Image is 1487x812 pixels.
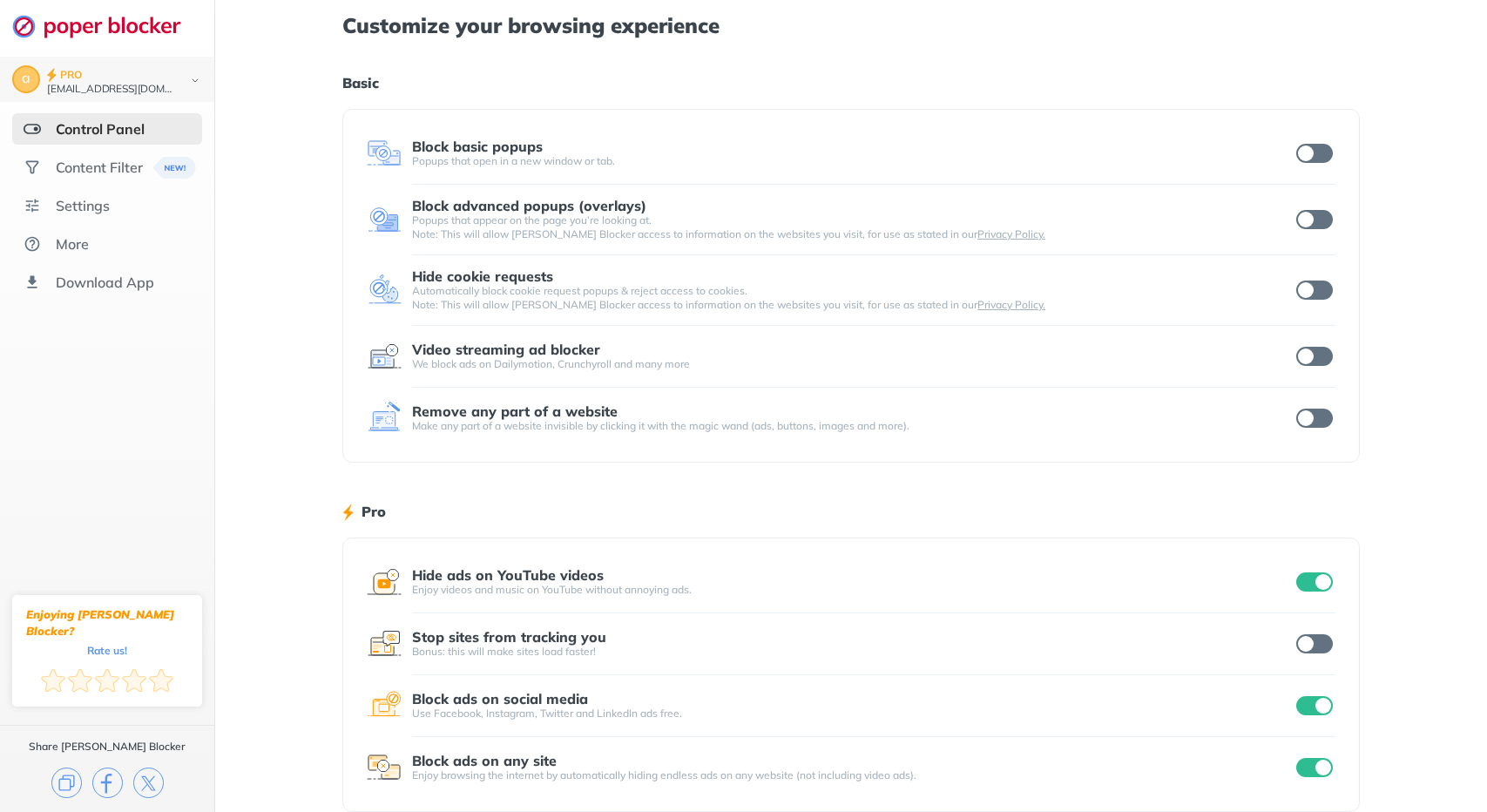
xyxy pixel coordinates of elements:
[56,235,89,253] div: More
[412,583,1293,597] div: Enjoy videos and music on YouTube without annoying ads.
[412,284,1293,312] div: Automatically block cookie request popups & reject access to cookies. Note: This will allow [PERS...
[367,688,402,723] img: feature icon
[56,120,145,138] div: Control Panel
[24,197,41,214] img: settings.svg
[977,298,1045,311] a: Privacy Policy.
[24,235,41,253] img: about.svg
[362,500,386,523] h1: Pro
[185,71,206,90] img: chevron-bottom-black.svg
[87,646,127,654] div: Rate us!
[412,629,606,645] div: Stop sites from tracking you
[367,750,402,785] img: feature icon
[412,403,618,419] div: Remove any part of a website
[56,197,110,214] div: Settings
[24,159,41,176] img: social.svg
[342,502,354,523] img: lighting bolt
[412,645,1293,659] div: Bonus: this will make sites load faster!
[412,342,600,357] div: Video streaming ad blocker
[412,419,1293,433] div: Make any part of a website invisible by clicking it with the magic wand (ads, buttons, images and...
[977,227,1045,240] a: Privacy Policy.
[133,768,164,798] img: x.svg
[412,154,1293,168] div: Popups that open in a new window or tab.
[342,71,1360,94] h1: Basic
[56,274,154,291] div: Download App
[92,768,123,798] img: facebook.svg
[60,66,82,84] div: PRO
[367,136,402,171] img: feature icon
[412,213,1293,241] div: Popups that appear on the page you’re looking at. Note: This will allow [PERSON_NAME] Blocker acc...
[412,768,1293,782] div: Enjoy browsing the internet by automatically hiding endless ads on any website (not including vid...
[12,14,199,38] img: logo-webpage.svg
[153,157,196,179] img: menuBanner.svg
[47,68,57,82] img: pro-icon.svg
[412,707,1293,721] div: Use Facebook, Instagram, Twitter and LinkedIn ads free.
[47,84,176,96] div: alfadeb@gmail.com
[367,401,402,436] img: feature icon
[412,753,557,768] div: Block ads on any site
[412,139,543,154] div: Block basic popups
[56,159,143,176] div: Content Filter
[29,740,186,754] div: Share [PERSON_NAME] Blocker
[412,691,588,707] div: Block ads on social media
[24,274,41,291] img: download-app.svg
[367,202,402,237] img: feature icon
[412,268,553,284] div: Hide cookie requests
[367,339,402,374] img: feature icon
[342,14,1360,37] h1: Customize your browsing experience
[367,565,402,599] img: feature icon
[412,357,1293,371] div: We block ads on Dailymotion, Crunchyroll and many more
[367,273,402,308] img: feature icon
[367,626,402,661] img: feature icon
[24,120,41,138] img: features-selected.svg
[26,606,188,639] div: Enjoying [PERSON_NAME] Blocker?
[412,198,646,213] div: Block advanced popups (overlays)
[412,567,604,583] div: Hide ads on YouTube videos
[51,768,82,798] img: copy.svg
